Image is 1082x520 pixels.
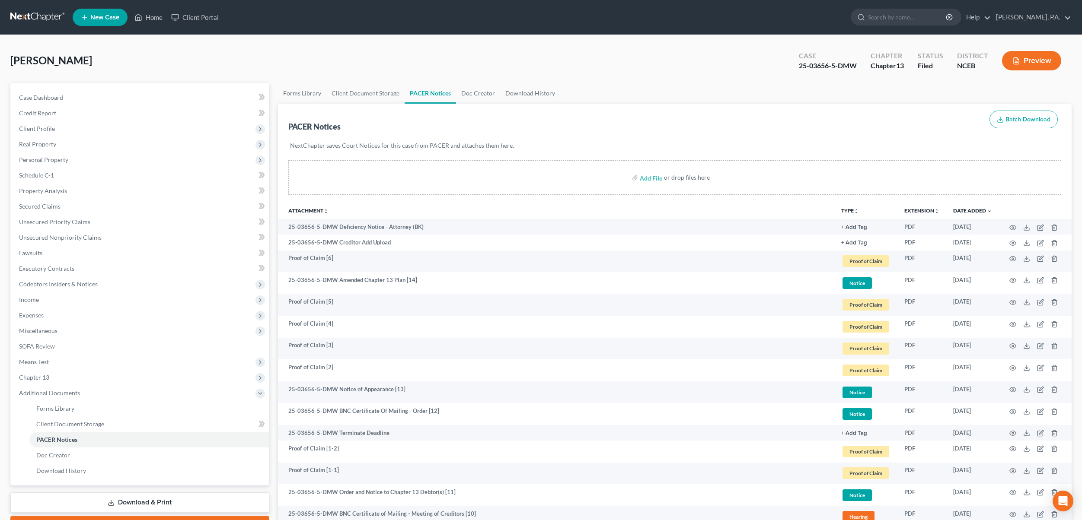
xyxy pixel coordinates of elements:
span: Proof of Claim [843,321,889,333]
td: PDF [897,381,946,403]
a: Notice [841,276,890,290]
a: Proof of Claim [841,341,890,355]
input: Search by name... [868,9,947,25]
a: Proof of Claim [841,254,890,268]
a: Case Dashboard [12,90,269,105]
a: Proof of Claim [841,466,890,480]
span: PACER Notices [36,436,77,443]
a: Notice [841,385,890,400]
a: SOFA Review [12,339,269,354]
a: [PERSON_NAME], P.A. [992,10,1071,25]
span: Expenses [19,311,44,319]
a: Client Document Storage [29,416,269,432]
a: Client Portal [167,10,223,25]
button: TYPEunfold_more [841,208,859,214]
span: Proof of Claim [843,446,889,457]
td: [DATE] [946,338,999,360]
td: PDF [897,272,946,294]
a: Client Document Storage [326,83,405,104]
button: + Add Tag [841,225,867,230]
span: Batch Download [1005,116,1050,123]
td: Proof of Claim [4] [278,316,834,338]
td: PDF [897,441,946,463]
button: Preview [1002,51,1061,70]
a: Unsecured Nonpriority Claims [12,230,269,245]
a: Forms Library [278,83,326,104]
td: PDF [897,219,946,235]
span: Notice [843,408,872,420]
td: 25-03656-5-DMW Order and Notice to Chapter 13 Debtor(s) [11] [278,484,834,506]
td: [DATE] [946,359,999,381]
span: Unsecured Priority Claims [19,218,90,225]
a: Schedule C-1 [12,168,269,183]
td: Proof of Claim [1-2] [278,441,834,463]
button: + Add Tag [841,431,867,436]
div: NCEB [957,61,988,71]
a: + Add Tag [841,223,890,231]
td: 25-03656-5-DMW Deficiency Notice - Attorney (BK) [278,219,834,235]
span: Means Test [19,358,49,365]
a: Lawsuits [12,245,269,261]
a: Download History [29,463,269,479]
span: Case Dashboard [19,94,63,101]
span: Additional Documents [19,389,80,396]
a: Download History [500,83,560,104]
div: Case [799,51,857,61]
td: PDF [897,294,946,316]
a: Proof of Claim [841,363,890,377]
i: unfold_more [323,209,329,214]
td: 25-03656-5-DMW Notice of Appearance [13] [278,381,834,403]
span: Credit Report [19,109,56,117]
td: 25-03656-5-DMW BNC Certificate Of Mailing - Order [12] [278,403,834,425]
div: District [957,51,988,61]
a: + Add Tag [841,429,890,437]
span: 13 [896,61,904,70]
a: Unsecured Priority Claims [12,214,269,230]
a: Proof of Claim [841,444,890,459]
div: or drop files here [664,173,710,182]
span: Property Analysis [19,187,67,194]
div: Chapter [871,51,904,61]
span: Notice [843,489,872,501]
span: Client Profile [19,125,55,132]
p: NextChapter saves Court Notices for this case from PACER and attaches them here. [290,141,1060,150]
td: [DATE] [946,272,999,294]
a: Notice [841,488,890,502]
td: PDF [897,463,946,485]
td: [DATE] [946,316,999,338]
td: [DATE] [946,463,999,485]
button: Batch Download [989,111,1058,129]
td: 25-03656-5-DMW Terminate Deadline [278,425,834,441]
a: Date Added expand_more [953,207,992,214]
span: Client Document Storage [36,420,104,428]
i: expand_more [987,209,992,214]
td: PDF [897,359,946,381]
a: Proof of Claim [841,320,890,334]
span: Doc Creator [36,451,70,459]
div: Status [918,51,943,61]
td: [DATE] [946,425,999,441]
td: Proof of Claim [2] [278,359,834,381]
span: Secured Claims [19,203,61,210]
span: Proof of Claim [843,255,889,267]
span: Proof of Claim [843,299,889,311]
td: Proof of Claim [6] [278,250,834,273]
a: Attachmentunfold_more [288,207,329,214]
span: Income [19,296,39,303]
td: PDF [897,235,946,250]
i: unfold_more [854,209,859,214]
a: Doc Creator [456,83,500,104]
span: Schedule C-1 [19,171,54,179]
div: Open Intercom Messenger [1053,491,1073,511]
td: PDF [897,316,946,338]
a: Forms Library [29,401,269,416]
td: Proof of Claim [5] [278,294,834,316]
span: Codebtors Insiders & Notices [19,280,98,288]
a: PACER Notices [29,432,269,447]
td: [DATE] [946,381,999,403]
td: [DATE] [946,250,999,273]
div: PACER Notices [288,121,341,132]
td: [DATE] [946,484,999,506]
span: Proof of Claim [843,365,889,376]
td: [DATE] [946,403,999,425]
